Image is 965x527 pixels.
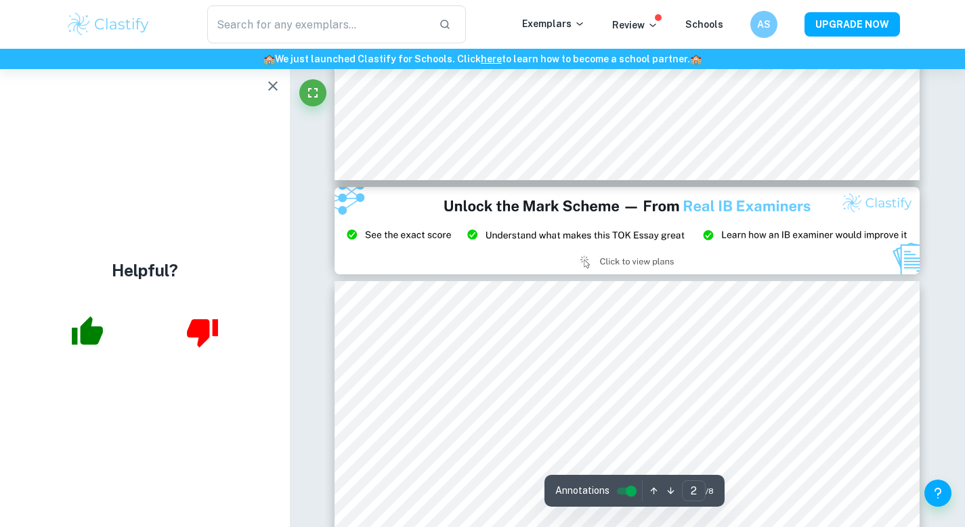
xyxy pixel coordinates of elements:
a: here [481,54,502,64]
button: AS [750,11,777,38]
button: Help and Feedback [924,480,951,507]
a: Schools [685,19,723,30]
input: Search for any exemplars... [207,5,429,43]
span: 🏫 [263,54,275,64]
h6: We just launched Clastify for Schools. Click to learn how to become a school partner. [3,51,962,66]
span: / 8 [706,485,714,497]
p: Exemplars [522,16,585,31]
button: UPGRADE NOW [805,12,900,37]
button: Fullscreen [299,79,326,106]
span: 🏫 [690,54,702,64]
img: Ad [335,187,920,275]
img: Clastify logo [66,11,152,38]
p: Review [612,18,658,33]
span: Annotations [555,484,609,498]
h4: Helpful? [112,258,178,282]
h6: AS [756,17,771,32]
